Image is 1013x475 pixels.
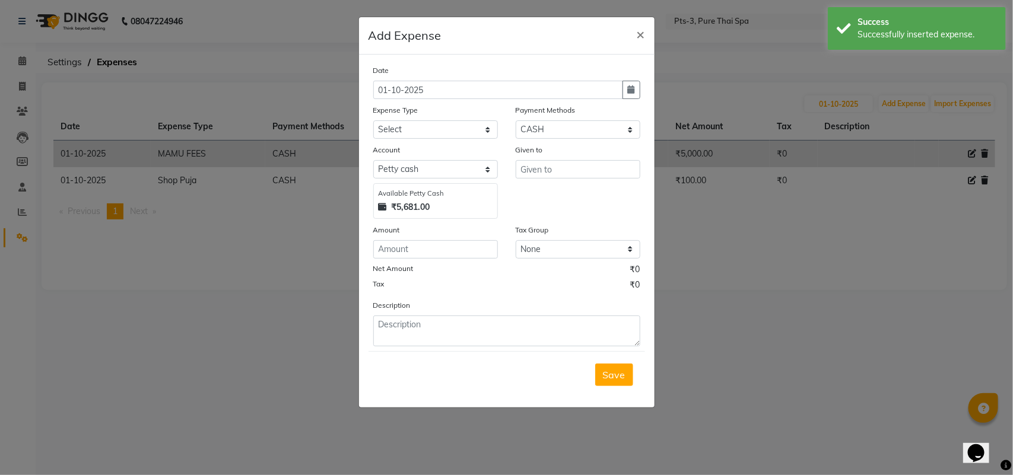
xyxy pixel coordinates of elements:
[516,160,640,178] input: Given to
[963,428,1001,463] iframe: chat widget
[630,263,640,279] span: ₹0
[369,27,442,44] h5: Add Expense
[373,105,418,116] label: Expense Type
[373,145,401,155] label: Account
[858,16,997,28] div: Success
[373,65,389,76] label: Date
[630,279,640,294] span: ₹0
[373,300,411,311] label: Description
[627,17,655,50] button: Close
[603,369,625,381] span: Save
[595,364,633,386] button: Save
[373,263,414,274] label: Net Amount
[392,201,430,213] strong: ₹5,681.00
[373,240,498,259] input: Amount
[373,279,385,289] label: Tax
[858,28,997,41] div: Successfully inserted expense.
[379,189,493,199] div: Available Petty Cash
[516,225,549,235] label: Tax Group
[637,25,645,43] span: ×
[373,225,400,235] label: Amount
[516,145,543,155] label: Given to
[516,105,576,116] label: Payment Methods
